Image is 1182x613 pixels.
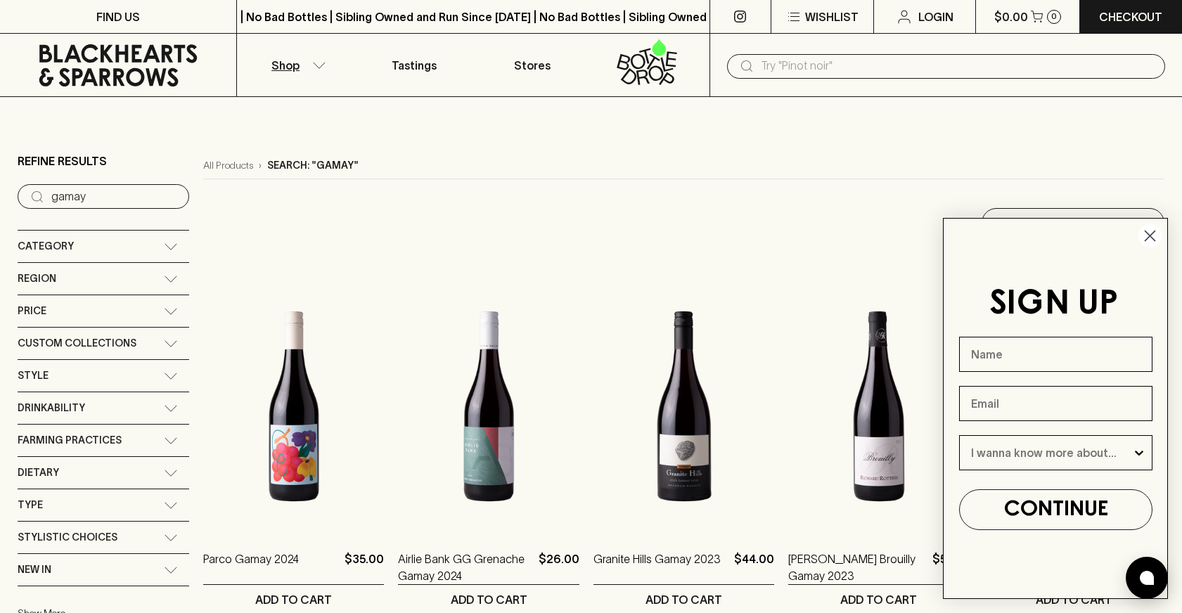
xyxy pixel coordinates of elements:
a: Airlie Bank GG Grenache Gamay 2024 [398,550,532,584]
div: Region [18,263,189,295]
p: FIND US [96,8,140,25]
p: $26.00 [539,550,579,584]
p: Shop [271,57,300,74]
input: Email [959,386,1152,421]
div: New In [18,554,189,586]
div: FLYOUT Form [929,204,1182,613]
a: Granite Hills Gamay 2023 [593,550,721,584]
p: ADD TO CART [255,591,332,608]
div: Stylistic Choices [18,522,189,553]
a: Stores [473,34,591,96]
p: Stores [514,57,551,74]
button: Shop [237,34,355,96]
input: Try "Pinot noir" [761,55,1154,77]
p: ADD TO CART [645,591,722,608]
button: CONTINUE [959,489,1152,530]
span: Style [18,367,49,385]
div: Price [18,295,189,327]
div: Dietary [18,457,189,489]
p: $44.00 [734,550,774,584]
div: Style [18,360,189,392]
span: Category [18,238,74,255]
span: SIGN UP [989,288,1118,321]
p: Tastings [392,57,437,74]
span: Custom Collections [18,335,136,352]
p: Search: "gamay" [267,158,359,173]
span: Region [18,270,56,288]
p: ADD TO CART [840,591,917,608]
p: Login [918,8,953,25]
span: Drinkability [18,399,85,417]
a: All Products [203,158,253,173]
p: Wishlist [805,8,859,25]
span: Farming Practices [18,432,122,449]
div: Drinkability [18,392,189,424]
img: bubble-icon [1140,571,1154,585]
a: Tastings [355,34,473,96]
img: Parco Gamay 2024 [203,283,384,529]
p: Checkout [1099,8,1162,25]
span: Price [18,302,46,320]
span: Dietary [18,464,59,482]
div: Farming Practices [18,425,189,456]
span: Stylistic Choices [18,529,117,546]
img: Airlie Bank GG Grenache Gamay 2024 [398,283,579,529]
div: Custom Collections [18,328,189,359]
div: Type [18,489,189,521]
input: I wanna know more about... [971,436,1132,470]
span: New In [18,561,51,579]
img: Richard Rottiers Brouilly Gamay 2023 [788,283,969,529]
button: Show Options [1132,436,1146,470]
input: Try “Pinot noir” [51,186,178,208]
p: $0.00 [994,8,1028,25]
p: $35.00 [345,550,384,584]
p: › [259,158,262,173]
p: Refine Results [18,153,107,169]
img: Granite Hills Gamay 2023 [593,283,774,529]
span: Type [18,496,43,514]
p: ADD TO CART [451,591,527,608]
a: [PERSON_NAME] Brouilly Gamay 2023 [788,550,926,584]
div: Category [18,231,189,262]
a: Parco Gamay 2024 [203,550,299,584]
p: 0 [1051,13,1057,20]
input: Name [959,337,1152,372]
button: Close dialog [1138,224,1162,248]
